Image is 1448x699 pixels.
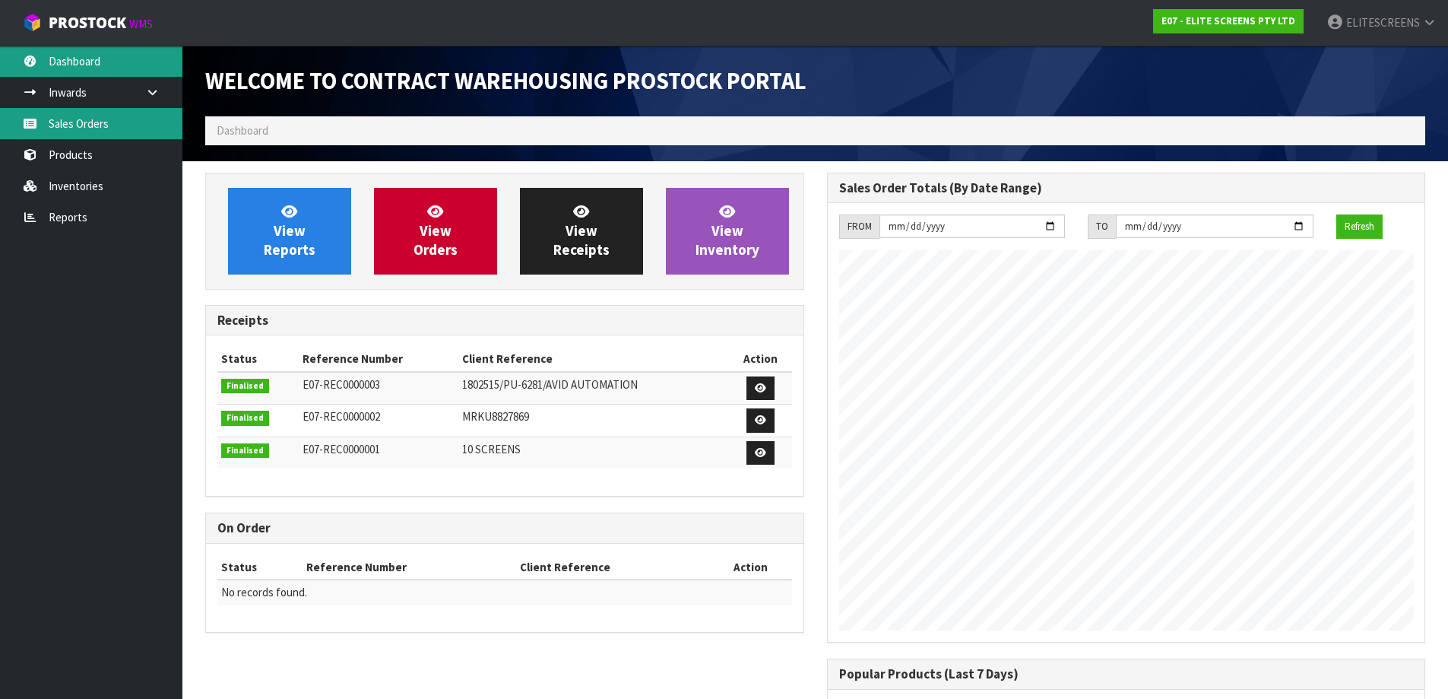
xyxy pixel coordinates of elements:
[462,442,521,456] span: 10 SCREENS
[709,555,792,580] th: Action
[374,188,497,275] a: ViewOrders
[695,202,759,259] span: View Inventory
[303,377,380,392] span: E07-REC0000003
[221,411,269,426] span: Finalised
[666,188,789,275] a: ViewInventory
[205,66,806,95] span: Welcome to Contract Warehousing ProStock Portal
[1088,214,1116,239] div: TO
[413,202,458,259] span: View Orders
[458,347,730,371] th: Client Reference
[1336,214,1383,239] button: Refresh
[217,313,792,328] h3: Receipts
[1346,15,1420,30] span: ELITESCREENS
[221,443,269,459] span: Finalised
[217,555,303,580] th: Status
[217,347,299,371] th: Status
[217,580,792,604] td: No records found.
[264,202,315,259] span: View Reports
[462,377,638,392] span: 1802515/PU-6281/AVID AUTOMATION
[23,13,42,32] img: cube-alt.png
[217,521,792,535] h3: On Order
[129,17,153,31] small: WMS
[228,188,351,275] a: ViewReports
[49,13,126,33] span: ProStock
[730,347,791,371] th: Action
[839,181,1414,195] h3: Sales Order Totals (By Date Range)
[221,379,269,394] span: Finalised
[303,442,380,456] span: E07-REC0000001
[303,409,380,424] span: E07-REC0000002
[462,409,529,424] span: MRKU8827869
[299,347,458,371] th: Reference Number
[516,555,709,580] th: Client Reference
[839,214,879,239] div: FROM
[553,202,610,259] span: View Receipts
[839,667,1414,682] h3: Popular Products (Last 7 Days)
[1161,14,1295,27] strong: E07 - ELITE SCREENS PTY LTD
[217,123,268,138] span: Dashboard
[520,188,643,275] a: ViewReceipts
[303,555,515,580] th: Reference Number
